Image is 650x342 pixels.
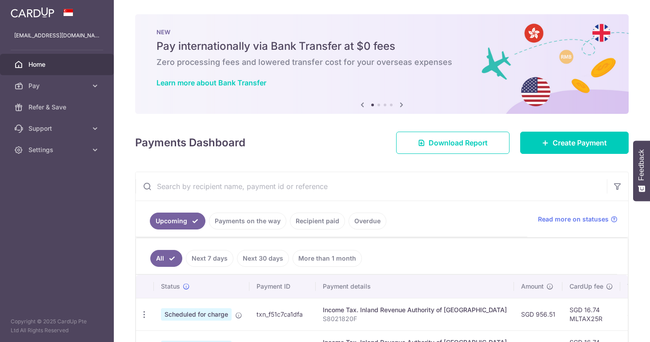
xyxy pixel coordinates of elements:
th: Payment details [316,275,514,298]
h4: Payments Dashboard [135,135,245,151]
span: Support [28,124,87,133]
a: Upcoming [150,213,205,229]
img: Bank transfer banner [135,14,629,114]
a: Create Payment [520,132,629,154]
img: CardUp [11,7,54,18]
button: Feedback - Show survey [633,141,650,201]
a: Payments on the way [209,213,286,229]
a: More than 1 month [293,250,362,267]
span: Status [161,282,180,291]
h6: Zero processing fees and lowered transfer cost for your overseas expenses [156,57,607,68]
span: Refer & Save [28,103,87,112]
a: Download Report [396,132,510,154]
p: NEW [156,28,607,36]
span: Amount [521,282,544,291]
span: Feedback [638,149,646,181]
a: Read more on statuses [538,215,618,224]
span: Home [28,60,87,69]
a: Overdue [349,213,386,229]
h5: Pay internationally via Bank Transfer at $0 fees [156,39,607,53]
a: Learn more about Bank Transfer [156,78,266,87]
span: Download Report [429,137,488,148]
p: S8021820F [323,314,507,323]
a: Next 7 days [186,250,233,267]
td: txn_f51c7ca1dfa [249,298,316,330]
a: Next 30 days [237,250,289,267]
span: Settings [28,145,87,154]
div: Income Tax. Inland Revenue Authority of [GEOGRAPHIC_DATA] [323,306,507,314]
input: Search by recipient name, payment id or reference [136,172,607,201]
span: CardUp fee [570,282,603,291]
span: Scheduled for charge [161,308,232,321]
td: SGD 16.74 MLTAX25R [562,298,620,330]
span: Read more on statuses [538,215,609,224]
p: [EMAIL_ADDRESS][DOMAIN_NAME] [14,31,100,40]
th: Payment ID [249,275,316,298]
a: Recipient paid [290,213,345,229]
span: Pay [28,81,87,90]
td: SGD 956.51 [514,298,562,330]
span: Create Payment [553,137,607,148]
a: All [150,250,182,267]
